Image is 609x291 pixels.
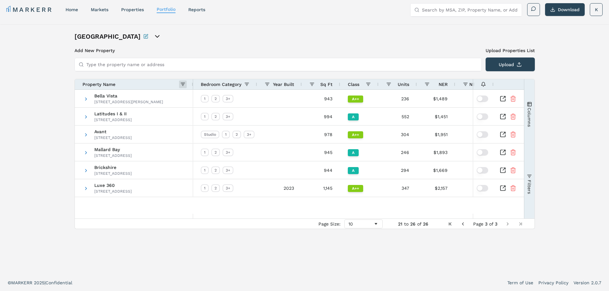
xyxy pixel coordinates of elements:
[320,82,332,87] span: Sq Ft
[348,82,359,87] span: Class
[223,184,233,192] div: 3+
[273,82,294,87] span: Year Built
[379,143,417,161] div: 246
[348,113,359,120] div: A
[157,7,176,12] a: Portfolio
[455,108,500,125] div: $1.46
[45,280,72,285] span: Confidential
[545,3,585,16] button: Download
[94,189,132,194] div: [STREET_ADDRESS]
[302,108,340,125] div: 994
[201,166,209,174] div: 1
[94,165,132,170] span: Brickshire
[455,161,500,179] div: $1.77
[510,149,516,156] button: Remove Property From Portfolio
[94,183,132,188] span: Luxe 360
[500,185,506,191] a: Inspect Comparable
[500,131,506,138] a: Inspect Comparable
[188,7,205,12] a: reports
[379,108,417,125] div: 552
[574,280,601,286] a: Version 2.0.7
[348,96,363,103] div: A++
[8,280,11,285] span: ©
[302,126,340,143] div: 978
[211,95,220,103] div: 2
[302,90,340,107] div: 943
[485,221,488,226] span: 3
[223,166,233,174] div: 3+
[510,185,516,191] button: Remove Property From Portfolio
[379,90,417,107] div: 236
[527,107,532,126] span: Columns
[94,153,132,158] div: [STREET_ADDRESS]
[223,113,233,120] div: 3+
[455,143,500,161] div: $2.00
[510,96,516,102] button: Remove Property From Portfolio
[94,111,132,116] span: Latitudes I & II
[348,221,373,226] div: 10
[423,221,428,226] span: 26
[455,90,500,107] div: $1.58
[510,113,516,120] button: Remove Property From Portfolio
[422,4,518,16] input: Search by MSA, ZIP, Property Name, or Address
[348,149,359,156] div: A
[469,82,492,87] span: NER/Sq Ft
[398,221,402,226] span: 21
[302,161,340,179] div: 944
[211,149,220,156] div: 2
[318,221,340,226] div: Page Size:
[455,126,500,143] div: $2.00
[34,280,45,285] span: 2025 |
[201,82,241,87] span: Bedroom Category
[94,99,163,104] div: [STREET_ADDRESS][PERSON_NAME]
[94,171,132,176] div: [STREET_ADDRESS]
[86,58,478,71] input: Type the property name or address
[486,57,535,71] button: Upload
[417,126,455,143] div: $1,951
[510,167,516,173] button: Remove Property From Portfolio
[11,280,34,285] span: MARKERR
[94,135,132,140] div: [STREET_ADDRESS]
[211,184,220,192] div: 2
[211,166,220,174] div: 2
[439,82,448,87] span: NER
[94,147,132,152] span: Mallard Bay
[590,3,603,16] button: K
[74,47,482,54] h3: Add New Property
[143,32,148,41] button: Rename this portfolio
[222,131,230,138] div: 1
[94,117,132,122] div: [STREET_ADDRESS]
[348,167,359,174] div: A
[417,90,455,107] div: $1,489
[201,184,209,192] div: 1
[344,219,383,228] div: Page Size
[379,126,417,143] div: 304
[595,6,598,13] span: K
[66,7,78,12] a: home
[302,143,340,161] div: 945
[153,33,161,40] button: open portfolio options
[379,161,417,179] div: 294
[348,131,363,138] div: A++
[505,221,510,226] div: Next Page
[417,143,455,161] div: $1,893
[201,113,209,120] div: 1
[398,82,409,87] span: Units
[257,179,302,197] div: 2023
[500,96,506,102] a: Inspect Comparable
[500,113,506,120] a: Inspect Comparable
[74,32,141,41] h1: [GEOGRAPHIC_DATA]
[82,82,115,87] span: Property Name
[473,221,483,226] span: Page
[201,149,209,156] div: 1
[232,131,241,138] div: 2
[201,131,219,138] div: Studio
[507,280,533,286] a: Term of Use
[448,221,453,226] div: First Page
[348,185,363,192] div: A++
[500,167,506,173] a: Inspect Comparable
[538,280,568,286] a: Privacy Policy
[495,221,497,226] span: 3
[379,179,417,197] div: 347
[417,108,455,125] div: $1,451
